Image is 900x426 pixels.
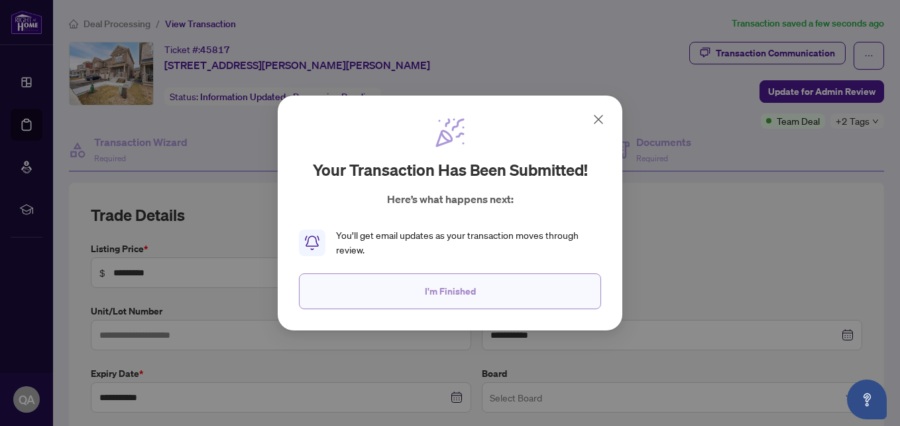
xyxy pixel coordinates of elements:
h2: Your transaction has been submitted! [313,159,588,180]
button: Open asap [847,380,887,419]
div: You’ll get email updates as your transaction moves through review. [336,228,601,257]
span: I'm Finished [425,281,476,302]
p: Here’s what happens next: [387,191,514,207]
button: I'm Finished [299,273,601,309]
